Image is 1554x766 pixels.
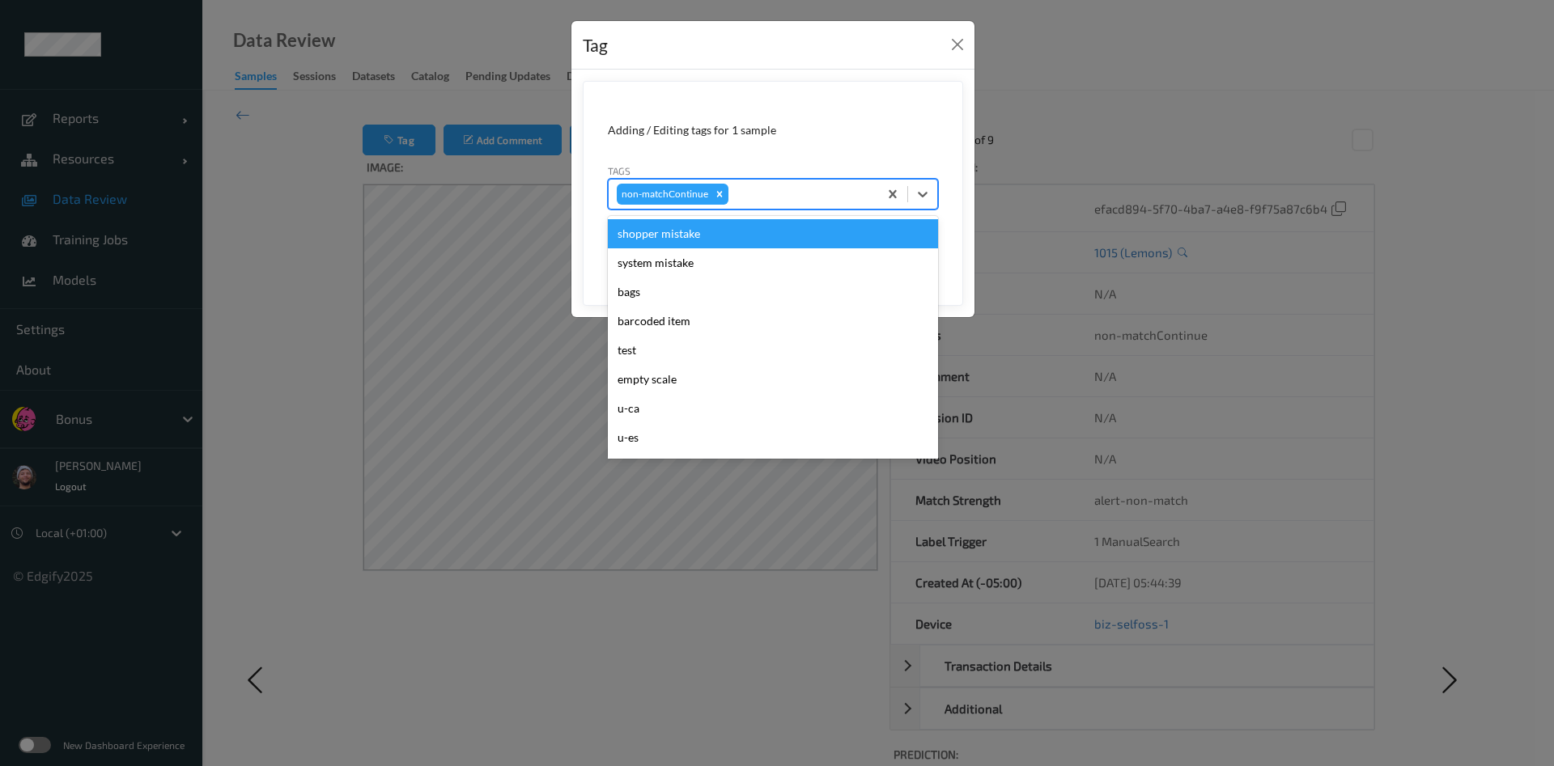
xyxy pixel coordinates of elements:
div: u-pi [608,452,938,481]
div: Adding / Editing tags for 1 sample [608,122,938,138]
div: system mistake [608,248,938,277]
label: Tags [608,163,631,178]
div: bags [608,277,938,307]
div: non-matchContinue [617,184,711,205]
div: barcoded item [608,307,938,336]
div: shopper mistake [608,219,938,248]
div: u-es [608,423,938,452]
div: Remove non-matchContinue [711,184,728,205]
button: Close [946,33,969,56]
div: test [608,336,938,365]
div: u-ca [608,394,938,423]
div: empty scale [608,365,938,394]
div: Tag [583,32,608,58]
